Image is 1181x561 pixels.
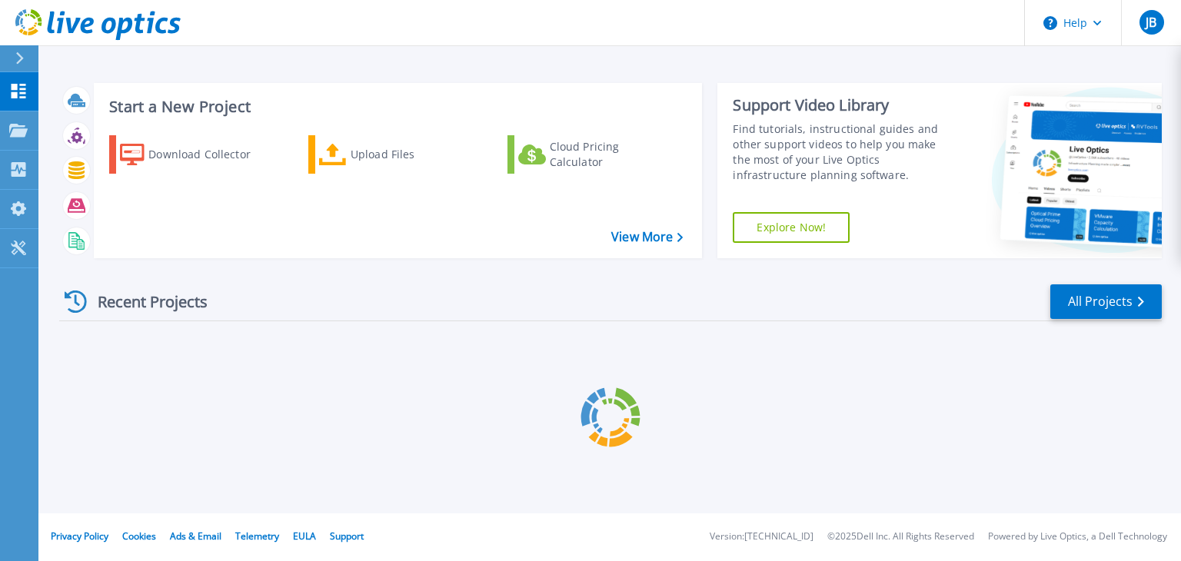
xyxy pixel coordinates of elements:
li: Version: [TECHNICAL_ID] [710,532,813,542]
div: Upload Files [351,139,474,170]
div: Find tutorials, instructional guides and other support videos to help you make the most of your L... [733,121,956,183]
a: Upload Files [308,135,480,174]
div: Recent Projects [59,283,228,320]
span: JB [1146,16,1156,28]
li: © 2025 Dell Inc. All Rights Reserved [827,532,974,542]
a: Explore Now! [733,212,850,243]
a: Telemetry [235,529,279,543]
a: All Projects [1050,284,1162,319]
a: Support [330,529,364,543]
a: Cloud Pricing Calculator [507,135,679,174]
div: Cloud Pricing Calculator [550,139,673,170]
a: Cookies [122,529,156,543]
a: Download Collector [109,135,281,174]
div: Download Collector [148,139,271,170]
a: View More [611,230,683,244]
a: Privacy Policy [51,529,108,543]
a: EULA [293,529,316,543]
li: Powered by Live Optics, a Dell Technology [988,532,1167,542]
a: Ads & Email [170,529,221,543]
div: Support Video Library [733,95,956,115]
h3: Start a New Project [109,98,683,115]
